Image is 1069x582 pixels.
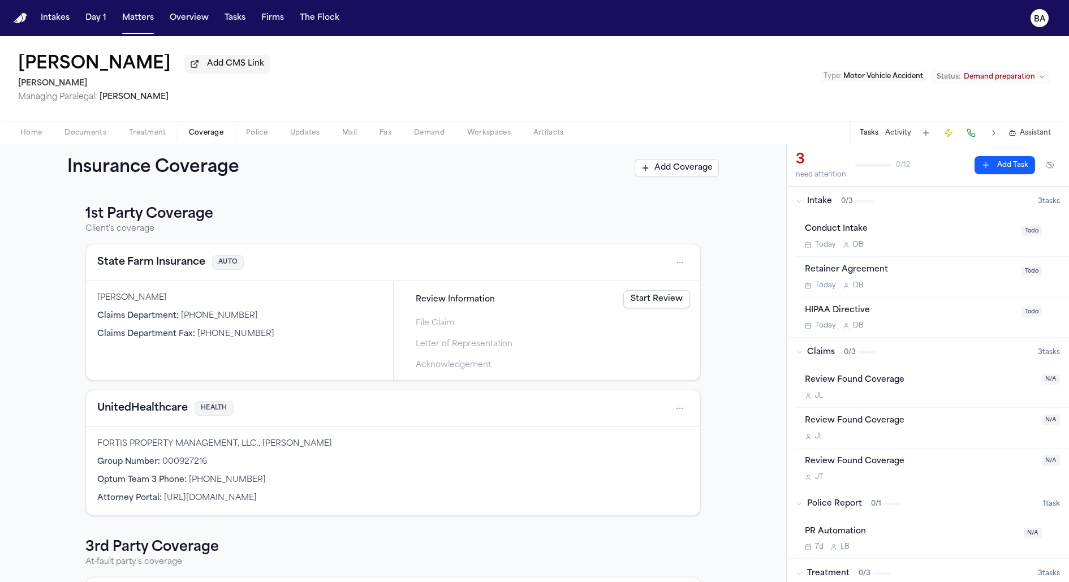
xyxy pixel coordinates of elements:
span: Intake [807,196,832,207]
div: Open task: Conduct Intake [796,216,1069,257]
span: Today [815,281,836,290]
span: [URL][DOMAIN_NAME] [164,494,257,502]
div: Open task: PR Automation [796,519,1069,559]
span: Workspaces [467,128,511,137]
span: Todo [1021,226,1042,236]
span: Claims Department Fax : [97,330,195,338]
span: D B [853,240,864,249]
span: 7d [815,542,824,551]
button: Hide completed tasks (⌘⇧H) [1040,156,1060,174]
span: Optum Team 3 Phone : [97,476,187,484]
button: Intakes [36,8,74,28]
span: Updates [290,128,320,137]
div: Retainer Agreement [805,264,1015,277]
button: Open actions [671,399,689,417]
div: Open task: Review Found Coverage [796,449,1069,489]
div: 3 [796,151,846,169]
span: Add CMS Link [207,58,264,70]
button: View coverage details [97,400,188,416]
button: Matters [118,8,158,28]
span: Type : [824,73,842,80]
h3: 3rd Party Coverage [85,538,701,557]
span: N/A [1042,415,1060,425]
span: Todo [1021,266,1042,277]
button: Firms [257,8,288,28]
span: [PHONE_NUMBER] [189,476,266,484]
button: Overview [165,8,213,28]
span: J L [815,432,823,441]
span: Todo [1021,307,1042,317]
div: Steps [400,287,695,374]
span: Motor Vehicle Accident [843,73,923,80]
span: Today [815,321,836,330]
a: Start Review [623,290,690,308]
span: Letter of Representation [416,338,512,350]
div: Review Found Coverage [805,374,1035,387]
button: Add Task [918,125,934,141]
h2: [PERSON_NAME] [18,77,270,90]
span: Demand preparation [964,72,1035,81]
span: 0 / 12 [896,161,910,170]
h1: [PERSON_NAME] [18,54,171,75]
span: 0 / 3 [844,348,856,357]
span: 3 task s [1038,348,1060,357]
span: Acknowledgement [416,359,491,371]
button: Intake0/33tasks [787,187,1069,216]
div: Review Found Coverage [805,415,1035,428]
button: Make a Call [963,125,979,141]
button: Add Coverage [635,159,719,177]
button: Day 1 [81,8,111,28]
a: Home [14,13,27,24]
div: PR Automation [805,525,1017,538]
span: Coverage [189,128,223,137]
button: Change status from Demand preparation [931,70,1051,84]
span: Claims [807,347,835,358]
div: Open task: HIPAA Directive [796,298,1069,338]
span: Police Report [807,498,862,510]
span: Artifacts [533,128,564,137]
span: 3 task s [1038,197,1060,206]
div: Conduct Intake [805,223,1015,236]
span: File Claim [416,317,454,329]
button: The Flock [295,8,344,28]
span: Fax [380,128,391,137]
button: Claims0/33tasks [787,338,1069,367]
span: Review Information [416,294,495,305]
span: Documents [64,128,106,137]
img: Finch Logo [14,13,27,24]
button: Add CMS Link [184,55,270,73]
span: L B [840,542,850,551]
p: At-fault party's coverage [85,557,701,568]
span: 000927216 [162,458,207,466]
button: Create Immediate Task [941,125,956,141]
h1: Insurance Coverage [67,158,264,178]
div: Claims filing progress [394,281,700,380]
span: Demand [414,128,445,137]
span: Assistant [1020,128,1051,137]
button: Add Task [975,156,1035,174]
button: View coverage details [97,255,205,270]
span: Treatment [807,568,850,579]
text: BA [1034,15,1046,23]
span: Home [20,128,42,137]
button: Activity [885,128,911,137]
span: [PERSON_NAME] [100,93,169,101]
span: HEALTH [195,401,234,416]
span: 0 / 3 [841,197,853,206]
button: Open actions [671,253,689,271]
span: Claims Department : [97,312,179,320]
span: D B [853,281,864,290]
button: Tasks [860,128,878,137]
span: [PHONE_NUMBER] [181,312,258,320]
span: Police [246,128,268,137]
div: need attention [796,170,846,179]
span: J L [815,391,823,400]
span: Today [815,240,836,249]
span: N/A [1042,455,1060,466]
span: 3 task s [1038,569,1060,578]
button: Assistant [1008,128,1051,137]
